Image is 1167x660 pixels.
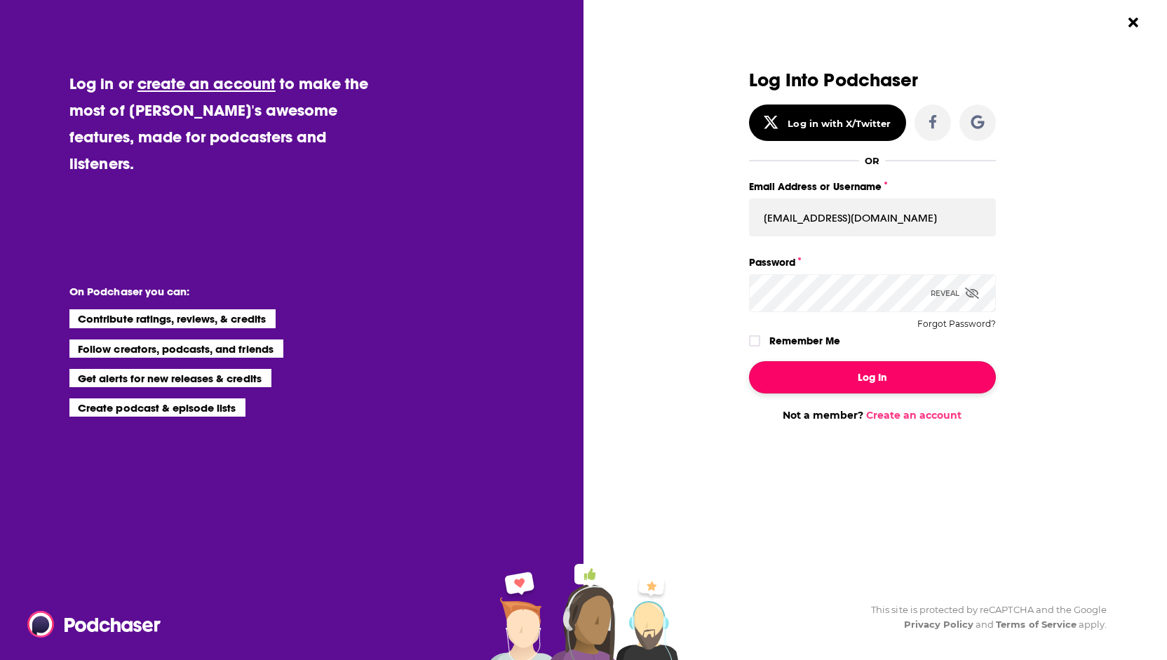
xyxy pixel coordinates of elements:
a: create an account [137,74,276,93]
a: Terms of Service [996,619,1077,630]
div: Reveal [931,274,979,312]
li: Get alerts for new releases & credits [69,369,271,387]
a: Privacy Policy [904,619,974,630]
button: Log In [749,361,996,393]
button: Forgot Password? [917,319,996,329]
input: Email Address or Username [749,198,996,236]
h3: Log Into Podchaser [749,70,996,90]
li: On Podchaser you can: [69,285,350,298]
button: Log in with X/Twitter [749,105,906,141]
label: Remember Me [769,332,840,350]
button: Close Button [1120,9,1147,36]
li: Contribute ratings, reviews, & credits [69,309,276,328]
li: Create podcast & episode lists [69,398,245,417]
label: Email Address or Username [749,177,996,196]
img: Podchaser - Follow, Share and Rate Podcasts [27,611,162,638]
div: This site is protected by reCAPTCHA and the Google and apply. [860,602,1107,632]
a: Create an account [866,409,962,422]
div: Not a member? [749,409,996,422]
li: Follow creators, podcasts, and friends [69,339,283,358]
div: OR [865,155,879,166]
div: Log in with X/Twitter [788,118,891,129]
a: Podchaser - Follow, Share and Rate Podcasts [27,611,151,638]
label: Password [749,253,996,271]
